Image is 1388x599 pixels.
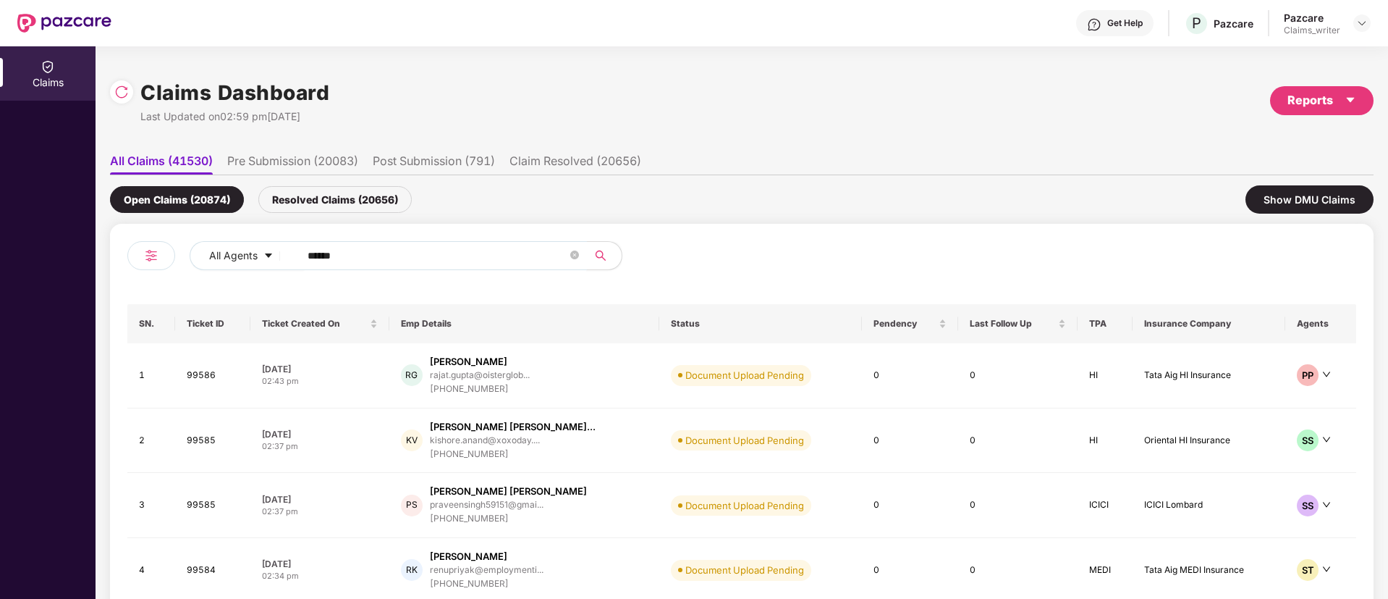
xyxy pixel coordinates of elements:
[1133,304,1285,343] th: Insurance Company
[1297,559,1319,581] div: ST
[430,448,596,461] div: [PHONE_NUMBER]
[262,506,378,518] div: 02:37 pm
[262,318,367,330] span: Ticket Created On
[1133,473,1285,538] td: ICICI Lombard
[1078,304,1133,343] th: TPA
[1192,14,1201,32] span: P
[1078,473,1133,538] td: ICICI
[430,382,530,396] div: [PHONE_NUMBER]
[401,559,423,581] div: RK
[140,109,329,125] div: Last Updated on 02:59 pm[DATE]
[430,512,587,526] div: [PHONE_NUMBER]
[41,59,55,74] img: svg+xml;base64,PHN2ZyBpZD0iQ2xhaW0iIHhtbG5zPSJodHRwOi8vd3d3LnczLm9yZy8yMDAwL3N2ZyIgd2lkdGg9IjIwIi...
[110,154,213,175] li: All Claims (41530)
[1078,343,1133,409] td: HI
[227,154,358,175] li: Pre Submission (20083)
[1078,409,1133,474] td: HI
[1322,565,1331,574] span: down
[430,500,543,509] div: praveensingh59151@gmai...
[1214,17,1253,30] div: Pazcare
[373,154,495,175] li: Post Submission (791)
[175,473,250,538] td: 99585
[262,558,378,570] div: [DATE]
[1284,11,1340,25] div: Pazcare
[190,241,305,270] button: All Agentscaret-down
[175,304,250,343] th: Ticket ID
[430,420,596,434] div: [PERSON_NAME] [PERSON_NAME]...
[430,577,543,591] div: [PHONE_NUMBER]
[430,370,530,380] div: rajat.gupta@oisterglob...
[262,363,378,375] div: [DATE]
[1322,370,1331,379] span: down
[262,493,378,506] div: [DATE]
[685,498,804,513] div: Document Upload Pending
[862,343,958,409] td: 0
[430,485,587,498] div: [PERSON_NAME] [PERSON_NAME]
[586,241,622,270] button: search
[175,409,250,474] td: 99585
[1297,430,1319,451] div: SS
[263,251,274,262] span: caret-down
[262,375,378,388] div: 02:43 pm
[127,473,175,538] td: 3
[1107,17,1143,29] div: Get Help
[509,154,641,175] li: Claim Resolved (20656)
[1322,435,1331,444] span: down
[1087,17,1101,32] img: svg+xml;base64,PHN2ZyBpZD0iSGVscC0zMngzMiIgeG1sbnM9Imh0dHA6Ly93d3cudzMub3JnLzIwMDAvc3ZnIiB3aWR0aD...
[262,428,378,440] div: [DATE]
[114,85,129,99] img: svg+xml;base64,PHN2ZyBpZD0iUmVsb2FkLTMyeDMyIiB4bWxucz0iaHR0cDovL3d3dy53My5vcmcvMjAwMC9zdmciIHdpZH...
[430,355,507,369] div: [PERSON_NAME]
[1322,500,1331,509] span: down
[685,433,804,448] div: Document Upload Pending
[1287,91,1356,109] div: Reports
[1297,495,1319,516] div: SS
[17,14,111,33] img: New Pazcare Logo
[570,249,579,263] span: close-circle
[258,186,412,213] div: Resolved Claims (20656)
[1133,409,1285,474] td: Oriental HI Insurance
[401,495,423,516] div: PS
[127,304,175,343] th: SN.
[209,248,258,264] span: All Agents
[1297,364,1319,386] div: PP
[570,251,579,259] span: close-circle
[140,77,329,109] h1: Claims Dashboard
[430,435,540,445] div: kishore.anand@xoxoday....
[127,409,175,474] td: 2
[262,570,378,582] div: 02:34 pm
[586,250,614,261] span: search
[127,343,175,409] td: 1
[685,368,804,382] div: Document Upload Pending
[1133,343,1285,409] td: Tata Aig HI Insurance
[862,409,958,474] td: 0
[110,186,244,213] div: Open Claims (20874)
[430,565,543,574] div: renupriyak@employmenti...
[250,304,389,343] th: Ticket Created On
[958,304,1078,343] th: Last Follow Up
[958,409,1078,474] td: 0
[143,247,160,264] img: svg+xml;base64,PHN2ZyB4bWxucz0iaHR0cDovL3d3dy53My5vcmcvMjAwMC9zdmciIHdpZHRoPSIyNCIgaGVpZ2h0PSIyNC...
[389,304,659,343] th: Emp Details
[262,440,378,453] div: 02:37 pm
[873,318,936,330] span: Pendency
[659,304,862,343] th: Status
[1284,25,1340,36] div: Claims_writer
[862,304,958,343] th: Pendency
[685,563,804,577] div: Document Upload Pending
[970,318,1055,330] span: Last Follow Up
[862,473,958,538] td: 0
[1285,304,1356,343] th: Agents
[1245,185,1374,214] div: Show DMU Claims
[958,473,1078,538] td: 0
[1356,17,1368,29] img: svg+xml;base64,PHN2ZyBpZD0iRHJvcGRvd24tMzJ4MzIiIHhtbG5zPSJodHRwOi8vd3d3LnczLm9yZy8yMDAwL3N2ZyIgd2...
[175,343,250,409] td: 99586
[1345,94,1356,106] span: caret-down
[430,550,507,564] div: [PERSON_NAME]
[958,343,1078,409] td: 0
[401,430,423,451] div: KV
[401,364,423,386] div: RG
